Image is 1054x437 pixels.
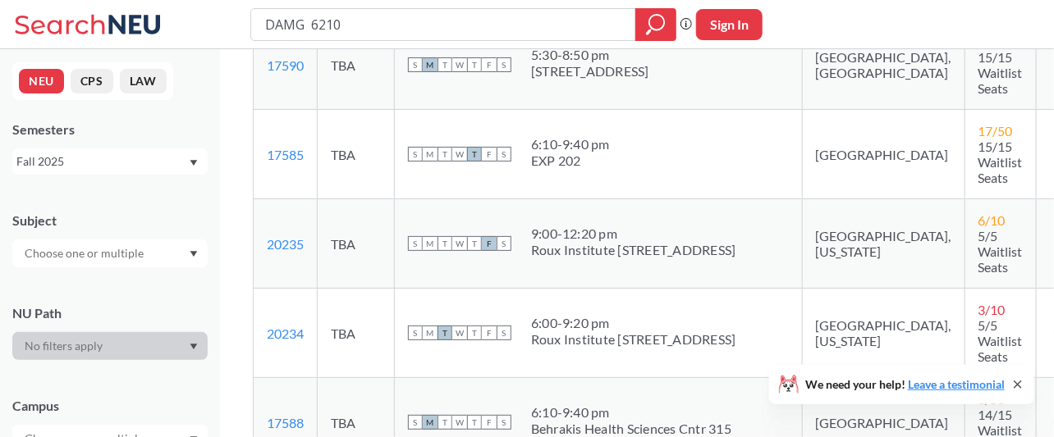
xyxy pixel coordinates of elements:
[12,121,208,139] div: Semesters
[497,236,511,251] span: S
[467,147,482,162] span: T
[12,239,208,267] div: Dropdown arrow
[423,57,438,72] span: M
[531,63,649,80] div: [STREET_ADDRESS]
[16,152,188,171] div: Fall 2025
[497,147,511,162] span: S
[267,57,304,73] a: 17590
[190,344,198,350] svg: Dropdown arrow
[267,325,304,341] a: 20234
[497,415,511,430] span: S
[482,236,497,251] span: F
[12,304,208,322] div: NU Path
[408,147,423,162] span: S
[531,47,649,63] div: 5:30 - 8:50 pm
[318,20,395,110] td: TBA
[19,69,64,93] button: NEU
[452,415,467,430] span: W
[802,289,965,378] td: [GEOGRAPHIC_DATA], [US_STATE]
[531,152,610,169] div: EXP 202
[408,325,423,340] span: S
[531,331,736,348] div: Roux Institute [STREET_ADDRESS]
[12,332,208,360] div: Dropdown arrow
[318,289,395,378] td: TBA
[423,236,438,251] span: M
[635,8,676,41] div: magnifying glass
[531,421,731,437] div: Behrakis Health Sciences Cntr 315
[497,57,511,72] span: S
[531,225,736,242] div: 9:00 - 12:20 pm
[467,236,482,251] span: T
[482,325,497,340] span: F
[805,379,1005,390] span: We need your help!
[12,212,208,230] div: Subject
[978,302,1006,317] span: 3 / 10
[438,236,452,251] span: T
[452,147,467,162] span: W
[482,147,497,162] span: F
[467,415,482,430] span: T
[190,160,198,166] svg: Dropdown arrow
[318,199,395,289] td: TBA
[467,325,482,340] span: T
[12,148,208,175] div: Fall 2025Dropdown arrow
[438,415,452,430] span: T
[497,325,511,340] span: S
[190,251,198,257] svg: Dropdown arrow
[408,415,423,430] span: S
[438,147,452,162] span: T
[12,397,208,415] div: Campus
[467,57,482,72] span: T
[908,377,1005,391] a: Leave a testimonial
[978,49,1023,96] span: 15/15 Waitlist Seats
[16,244,154,263] input: Choose one or multiple
[802,110,965,199] td: [GEOGRAPHIC_DATA]
[423,147,438,162] span: M
[802,20,965,110] td: [GEOGRAPHIC_DATA], [GEOGRAPHIC_DATA]
[978,139,1023,185] span: 15/15 Waitlist Seats
[438,57,452,72] span: T
[120,69,167,93] button: LAW
[423,415,438,430] span: M
[531,315,736,331] div: 6:00 - 9:20 pm
[263,11,624,39] input: Class, professor, course number, "phrase"
[978,212,1006,228] span: 6 / 10
[267,415,304,430] a: 17588
[482,415,497,430] span: F
[423,325,438,340] span: M
[531,136,610,152] div: 6:10 - 9:40 pm
[531,242,736,258] div: Roux Institute [STREET_ADDRESS]
[452,236,467,251] span: W
[531,404,731,421] div: 6:10 - 9:40 pm
[452,325,467,340] span: W
[408,57,423,72] span: S
[267,147,304,162] a: 17585
[318,110,395,199] td: TBA
[978,123,1013,139] span: 17 / 50
[408,236,423,251] span: S
[978,228,1023,275] span: 5/5 Waitlist Seats
[482,57,497,72] span: F
[802,199,965,289] td: [GEOGRAPHIC_DATA], [US_STATE]
[978,317,1023,364] span: 5/5 Waitlist Seats
[71,69,113,93] button: CPS
[452,57,467,72] span: W
[696,9,763,40] button: Sign In
[267,236,304,252] a: 20235
[438,325,452,340] span: T
[646,13,666,36] svg: magnifying glass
